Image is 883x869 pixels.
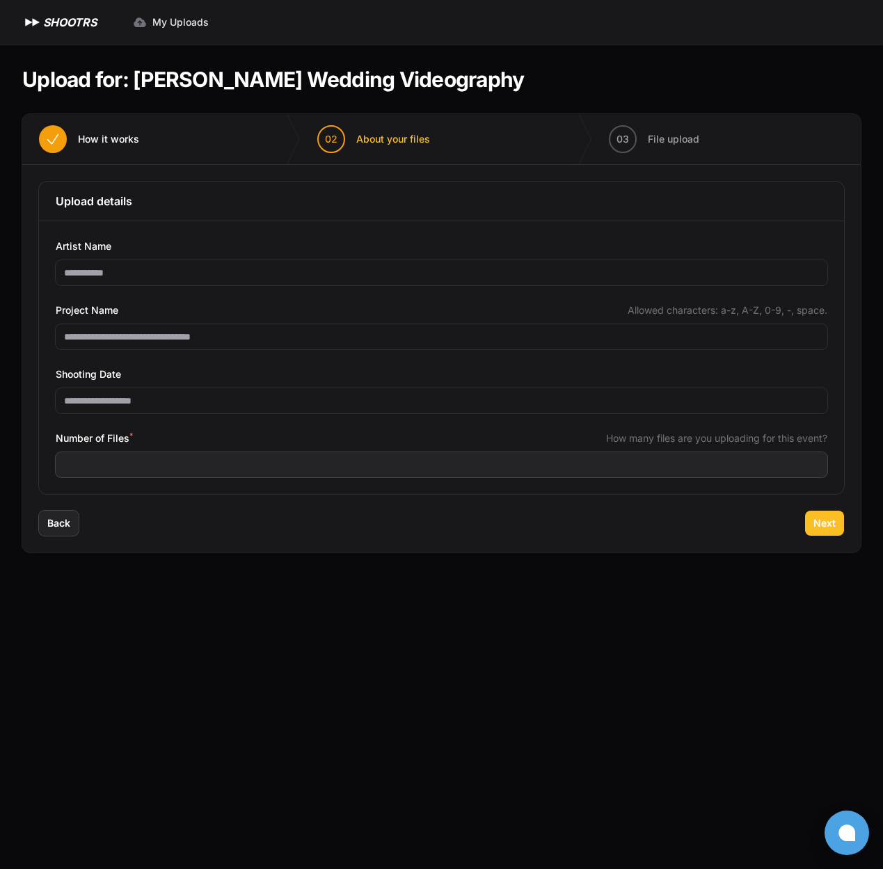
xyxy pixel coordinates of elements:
[592,114,716,164] button: 03 File upload
[648,132,699,146] span: File upload
[43,14,97,31] h1: SHOOTRS
[325,132,337,146] span: 02
[805,511,844,536] button: Next
[56,430,133,447] span: Number of Files
[56,238,111,255] span: Artist Name
[56,193,827,209] h3: Upload details
[301,114,447,164] button: 02 About your files
[356,132,430,146] span: About your files
[56,366,121,383] span: Shooting Date
[125,10,217,35] a: My Uploads
[47,516,70,530] span: Back
[22,14,97,31] a: SHOOTRS SHOOTRS
[22,114,156,164] button: How it works
[39,511,79,536] button: Back
[152,15,209,29] span: My Uploads
[56,302,118,319] span: Project Name
[616,132,629,146] span: 03
[22,67,524,92] h1: Upload for: [PERSON_NAME] Wedding Videography
[813,516,836,530] span: Next
[78,132,139,146] span: How it works
[22,14,43,31] img: SHOOTRS
[628,303,827,317] span: Allowed characters: a-z, A-Z, 0-9, -, space.
[825,811,869,855] button: Open chat window
[606,431,827,445] span: How many files are you uploading for this event?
